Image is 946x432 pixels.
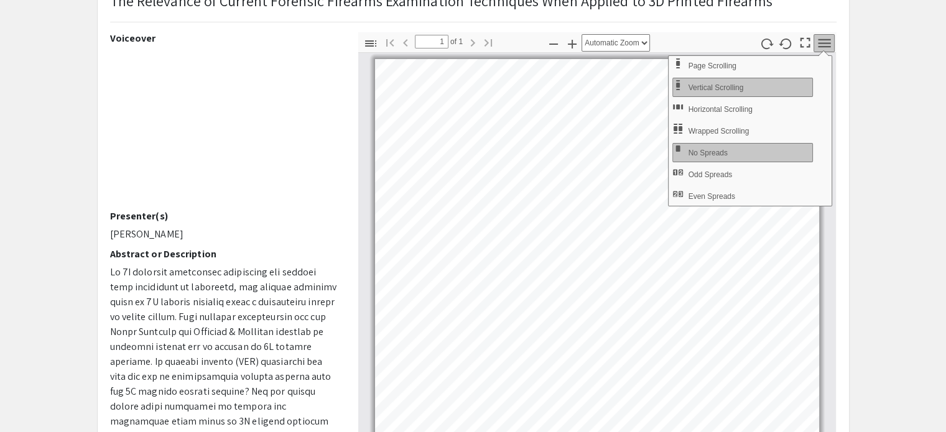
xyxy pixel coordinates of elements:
[110,227,340,242] p: [PERSON_NAME]
[582,34,650,52] select: Zoom
[688,83,746,92] span: Vertical Scrolling
[110,49,340,210] iframe: Zara Ellen Wenzinger
[395,33,416,51] button: Previous Page
[462,33,483,51] button: Next Page
[672,56,813,75] button: Page Scrolling
[110,32,340,44] h2: Voiceover
[672,78,813,97] button: Vertical Scrolling
[794,32,815,50] button: Switch to Presentation Mode
[688,192,737,201] span: Even Spreads
[672,143,813,162] button: No Spreads
[562,34,583,52] button: Zoom In
[110,248,340,260] h2: Abstract or Description
[688,62,738,70] span: Use Page Scrolling
[688,170,735,179] span: Odd Spreads
[672,186,813,206] button: Even Spreads
[110,210,340,222] h2: Presenter(s)
[543,34,564,52] button: Zoom Out
[9,376,53,423] iframe: Chat
[688,149,730,157] span: No Spreads
[379,33,401,51] button: Go to First Page
[688,127,751,136] span: Wrapped Scrolling
[672,165,813,184] button: Odd Spreads
[415,35,448,48] input: Page
[814,34,835,52] button: Tools
[360,34,381,52] button: Toggle Sidebar
[688,105,754,114] span: Horizontal Scrolling
[775,34,796,52] button: Rotate Anti-Clockwise
[756,34,777,52] button: Rotate Clockwise
[672,99,813,119] button: Horizontal Scrolling
[672,121,813,140] button: Wrapped Scrolling
[448,35,463,48] span: of 1
[478,33,499,51] button: Go to Last Page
